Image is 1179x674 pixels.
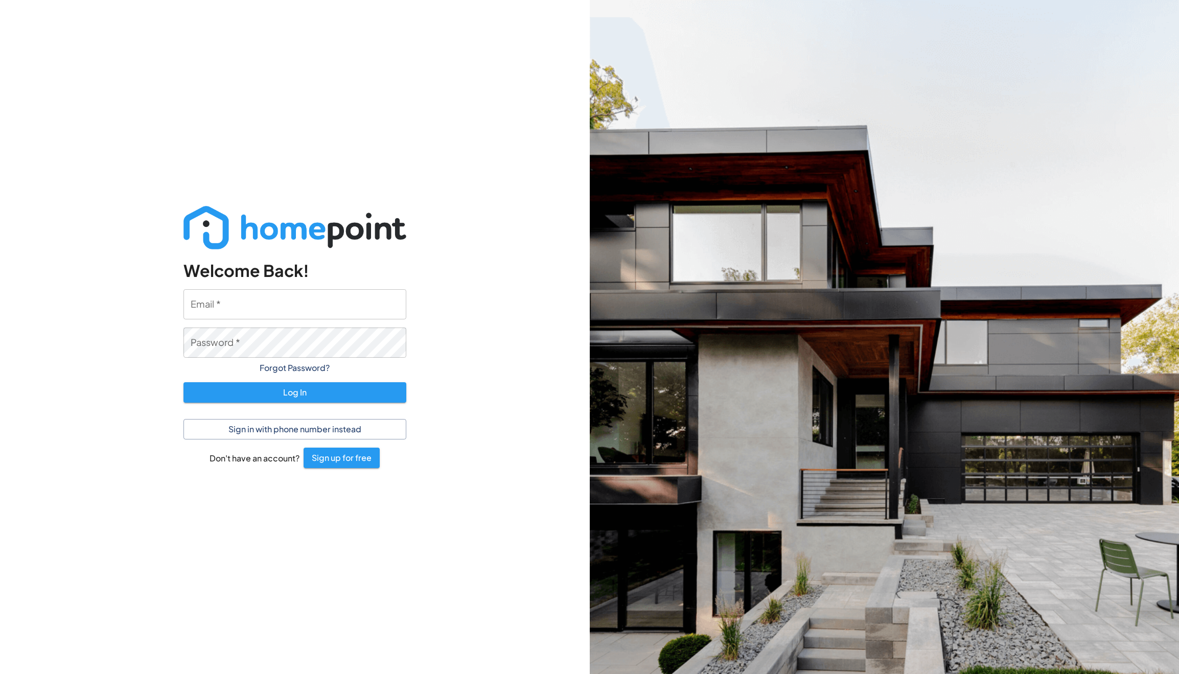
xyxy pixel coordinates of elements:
img: Logo [183,206,406,249]
button: Sign up for free [304,448,380,468]
button: Sign in with phone number instead [183,419,406,439]
h4: Welcome Back! [183,261,406,281]
button: Forgot Password? [183,358,406,378]
h6: Don't have an account? [210,452,299,464]
input: hi@example.com [183,289,406,319]
button: Log In [183,382,406,403]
